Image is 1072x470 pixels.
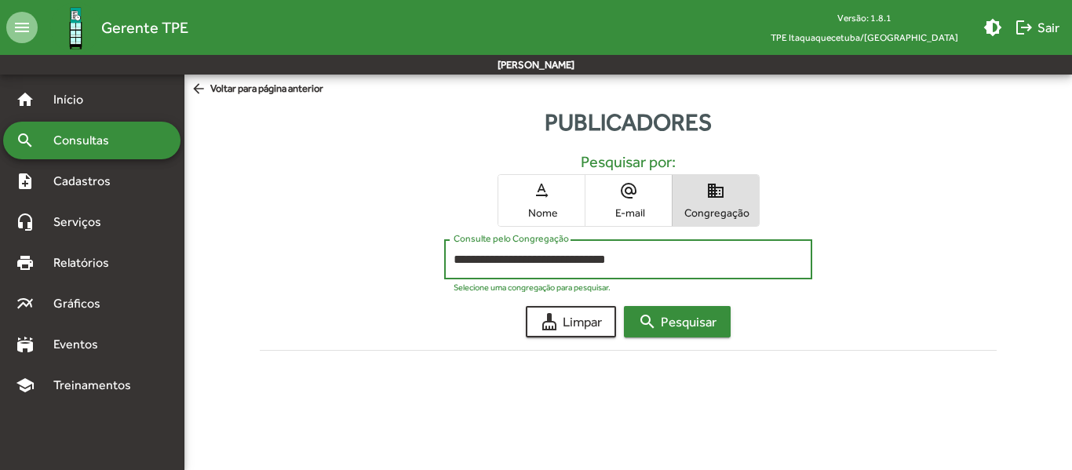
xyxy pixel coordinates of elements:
[191,81,323,98] span: Voltar para página anterior
[540,308,602,336] span: Limpar
[540,312,559,331] mat-icon: cleaning_services
[983,18,1002,37] mat-icon: brightness_medium
[44,213,122,231] span: Serviços
[706,181,725,200] mat-icon: domain
[101,15,188,40] span: Gerente TPE
[50,2,101,53] img: Logo
[184,104,1072,140] div: Publicadores
[191,81,210,98] mat-icon: arrow_back
[585,175,672,226] button: E-mail
[526,306,616,337] button: Limpar
[44,335,119,354] span: Eventos
[16,213,35,231] mat-icon: headset_mic
[16,90,35,109] mat-icon: home
[758,27,971,47] span: TPE Itaquaquecetuba/[GEOGRAPHIC_DATA]
[272,152,984,171] h5: Pesquisar por:
[16,253,35,272] mat-icon: print
[589,206,668,220] span: E-mail
[673,175,759,226] button: Congregação
[454,282,611,292] mat-hint: Selecione uma congregação para pesquisar.
[44,253,129,272] span: Relatórios
[44,294,122,313] span: Gráficos
[16,294,35,313] mat-icon: multiline_chart
[44,90,106,109] span: Início
[16,376,35,395] mat-icon: school
[498,175,585,226] button: Nome
[16,172,35,191] mat-icon: note_add
[1008,13,1066,42] button: Sair
[502,206,581,220] span: Nome
[44,131,129,150] span: Consultas
[38,2,188,53] a: Gerente TPE
[676,206,755,220] span: Congregação
[16,131,35,150] mat-icon: search
[638,308,716,336] span: Pesquisar
[532,181,551,200] mat-icon: text_rotation_none
[624,306,731,337] button: Pesquisar
[44,376,150,395] span: Treinamentos
[758,8,971,27] div: Versão: 1.8.1
[1015,18,1034,37] mat-icon: logout
[6,12,38,43] mat-icon: menu
[44,172,131,191] span: Cadastros
[638,312,657,331] mat-icon: search
[1015,13,1059,42] span: Sair
[619,181,638,200] mat-icon: alternate_email
[16,335,35,354] mat-icon: stadium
